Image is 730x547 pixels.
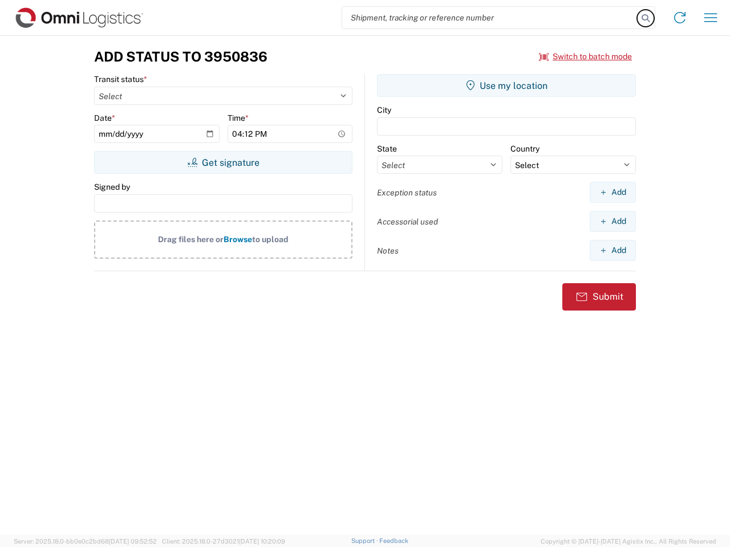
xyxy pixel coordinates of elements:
[342,7,638,28] input: Shipment, tracking or reference number
[377,74,636,97] button: Use my location
[562,283,636,311] button: Submit
[162,538,285,545] span: Client: 2025.18.0-27d3021
[541,536,716,546] span: Copyright © [DATE]-[DATE] Agistix Inc., All Rights Reserved
[379,537,408,544] a: Feedback
[94,74,147,84] label: Transit status
[158,235,224,244] span: Drag files here or
[590,182,636,203] button: Add
[377,246,399,256] label: Notes
[94,48,267,65] h3: Add Status to 3950836
[377,144,397,154] label: State
[590,211,636,232] button: Add
[94,151,352,174] button: Get signature
[228,113,249,123] label: Time
[510,144,540,154] label: Country
[14,538,157,545] span: Server: 2025.18.0-bb0e0c2bd68
[94,182,130,192] label: Signed by
[590,240,636,261] button: Add
[109,538,157,545] span: [DATE] 09:52:52
[377,187,437,198] label: Exception status
[224,235,252,244] span: Browse
[351,537,380,544] a: Support
[252,235,289,244] span: to upload
[94,113,115,123] label: Date
[377,105,391,115] label: City
[377,217,438,227] label: Accessorial used
[539,47,632,66] button: Switch to batch mode
[239,538,285,545] span: [DATE] 10:20:09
